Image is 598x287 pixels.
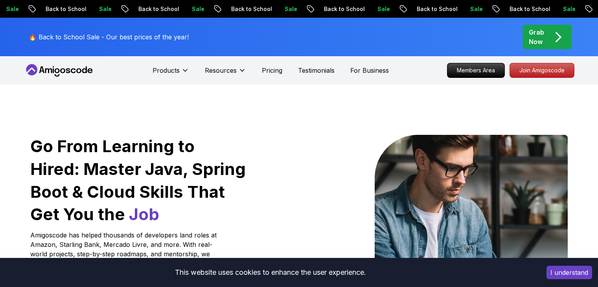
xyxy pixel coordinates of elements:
p: Join Amigoscode [510,63,574,77]
p: Sale [184,5,209,13]
p: Sale [91,5,116,13]
p: Members Area [447,63,504,77]
p: Amigoscode has helped thousands of developers land roles at Amazon, Starling Bank, Mercado Livre,... [30,230,219,268]
p: Sale [276,5,302,13]
p: Products [153,66,180,75]
div: This website uses cookies to enhance the user experience. [6,264,535,281]
a: Join Amigoscode [510,63,574,78]
p: Sale [369,5,394,13]
button: Products [153,66,189,81]
p: Back to School [130,5,184,13]
p: Sale [555,5,580,13]
p: Resources [205,66,237,75]
a: Members Area [447,63,505,78]
a: For Business [350,66,389,75]
p: Back to School [501,5,555,13]
button: Accept cookies [546,266,592,279]
a: Pricing [262,66,282,75]
span: Job [129,204,159,224]
p: 🔥 Back to School Sale - Our best prices of the year! [29,32,189,42]
p: Grab Now [529,28,544,46]
p: Back to School [316,5,369,13]
a: Testimonials [298,66,335,75]
h1: Go From Learning to Hired: Master Java, Spring Boot & Cloud Skills That Get You the [30,135,247,226]
p: Back to School [37,5,91,13]
p: Back to School [408,5,462,13]
p: Sale [462,5,487,13]
p: Back to School [223,5,276,13]
button: Resources [205,66,246,81]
